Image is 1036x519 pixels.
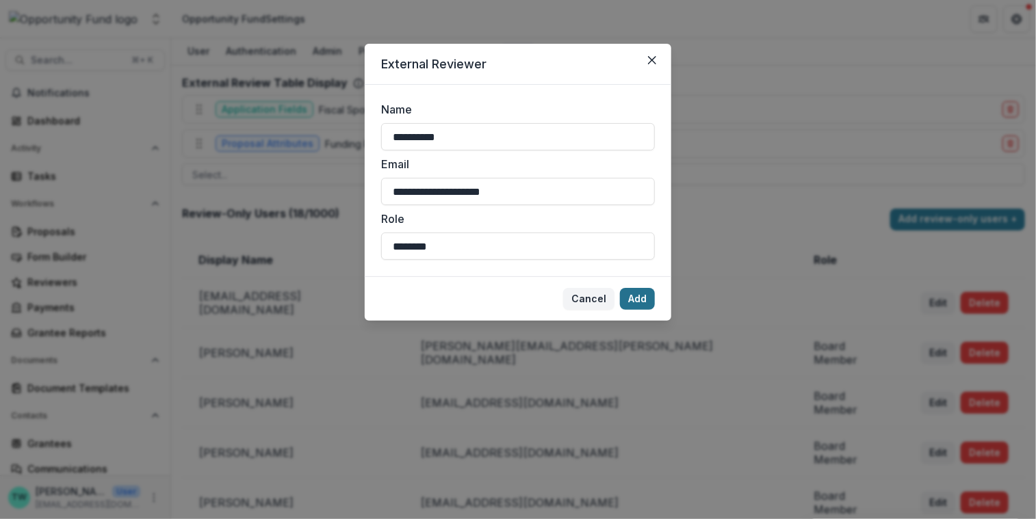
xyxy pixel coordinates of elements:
header: External Reviewer [365,44,671,85]
label: Email [381,156,647,172]
button: Cancel [563,288,614,310]
label: Role [381,211,647,227]
button: Close [641,49,663,71]
button: Add [620,288,655,310]
label: Name [381,101,647,118]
